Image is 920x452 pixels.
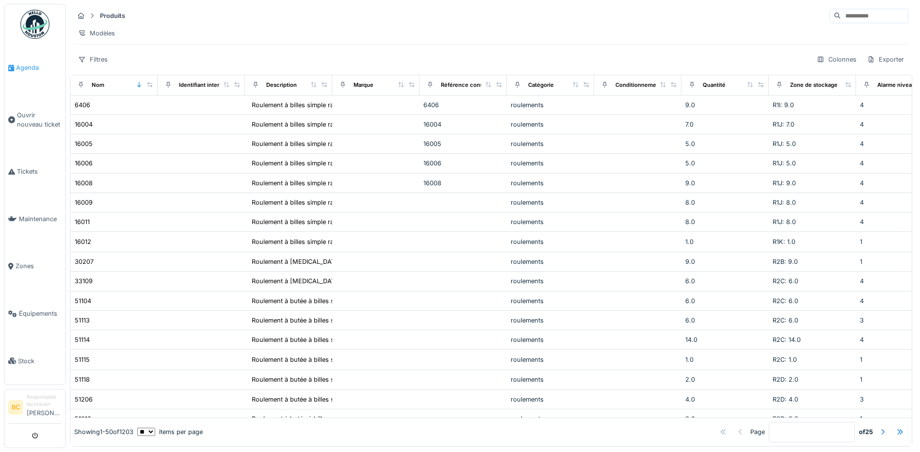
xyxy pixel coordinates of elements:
[511,237,590,246] div: roulements
[75,316,90,325] div: 51113
[773,297,798,305] span: R2C: 6.0
[252,335,400,344] div: Roulement à butée à billes simple rangée - 70x9...
[423,159,503,168] div: 16006
[20,10,49,39] img: Badge_color-CXgf-gQk.svg
[685,257,765,266] div: 9.0
[511,395,590,404] div: roulements
[17,167,62,176] span: Tickets
[18,356,62,366] span: Stock
[74,52,112,66] div: Filtres
[685,217,765,226] div: 8.0
[4,290,65,338] a: Équipements
[19,214,62,224] span: Maintenance
[685,100,765,110] div: 9.0
[75,355,90,364] div: 51115
[511,100,590,110] div: roulements
[511,414,590,423] div: roulements
[75,414,91,423] div: 51210
[615,81,662,89] div: Conditionnement
[27,393,62,408] div: Responsable technicien
[685,198,765,207] div: 8.0
[75,257,94,266] div: 30207
[511,276,590,286] div: roulements
[685,178,765,188] div: 9.0
[750,428,765,437] div: Page
[773,336,801,343] span: R2C: 14.0
[511,375,590,384] div: roulements
[252,395,400,404] div: Roulement à butée à billes simple rangée - 30x5...
[685,276,765,286] div: 6.0
[74,26,119,40] div: Modèles
[8,400,23,415] li: BC
[4,148,65,195] a: Tickets
[773,121,794,128] span: R1J: 7.0
[252,375,399,384] div: Roulement à butée à billes simple rangée - 90x1...
[75,217,90,226] div: 16011
[75,335,90,344] div: 51114
[179,81,226,89] div: Identifiant interne
[511,139,590,148] div: roulements
[75,276,93,286] div: 33109
[252,296,396,306] div: Roulement à butée à billes simple rangée - 20x...
[8,393,62,424] a: BC Responsable technicien[PERSON_NAME]
[19,309,62,318] span: Équipements
[4,337,65,385] a: Stock
[423,139,503,148] div: 16005
[252,159,382,168] div: Roulement à billes simple rangée - 30x55x9
[252,316,396,325] div: Roulement à butée à billes simple rangée - 65x...
[511,198,590,207] div: roulements
[423,120,503,129] div: 16004
[75,296,91,306] div: 51104
[685,355,765,364] div: 1.0
[4,195,65,243] a: Maintenance
[773,376,798,383] span: R2D: 2.0
[685,139,765,148] div: 5.0
[773,415,798,422] span: R2D: 2.0
[75,178,93,188] div: 16008
[252,178,382,188] div: Roulement à billes simple rangée - 40x68x9
[252,100,386,110] div: Roulement à billes simple rangée - 30x90x23
[773,356,797,363] span: R2C: 1.0
[863,52,908,66] div: Exporter
[773,101,794,109] span: R1I: 9.0
[812,52,861,66] div: Colonnes
[4,44,65,92] a: Agenda
[790,81,838,89] div: Zone de stockage
[685,395,765,404] div: 4.0
[75,237,91,246] div: 16012
[96,11,129,20] strong: Produits
[17,111,62,129] span: Ouvrir nouveau ticket
[252,355,398,364] div: Roulement à butée à billes simple rangée - 75x1...
[75,100,90,110] div: 6406
[74,428,133,437] div: Showing 1 - 50 of 1203
[252,198,384,207] div: Roulement à billes simple rangée - 45x75x10
[252,217,383,226] div: Roulement à billes simple rangée - 55x90x11
[75,395,93,404] div: 51206
[773,179,796,187] span: R1J: 9.0
[685,375,765,384] div: 2.0
[4,242,65,290] a: Zones
[511,257,590,266] div: roulements
[685,414,765,423] div: 2.0
[773,396,798,403] span: R2D: 4.0
[252,139,382,148] div: Roulement à billes simple rangée - 25x47x8
[75,120,93,129] div: 16004
[685,316,765,325] div: 6.0
[773,277,798,285] span: R2C: 6.0
[441,81,504,89] div: Référence constructeur
[252,257,406,266] div: Roulement à [MEDICAL_DATA] coniques - 35x72x19
[354,81,373,89] div: Marque
[92,81,104,89] div: Nom
[511,178,590,188] div: roulements
[4,92,65,148] a: Ouvrir nouveau ticket
[75,139,93,148] div: 16005
[703,81,726,89] div: Quantité
[511,159,590,168] div: roulements
[252,414,399,423] div: Roulement à butée à billes simple rangée - 50x7...
[528,81,554,89] div: Catégorie
[266,81,297,89] div: Description
[511,120,590,129] div: roulements
[773,160,796,167] span: R1J: 5.0
[252,120,382,129] div: Roulement à billes simple rangée - 20x42x8
[75,159,93,168] div: 16006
